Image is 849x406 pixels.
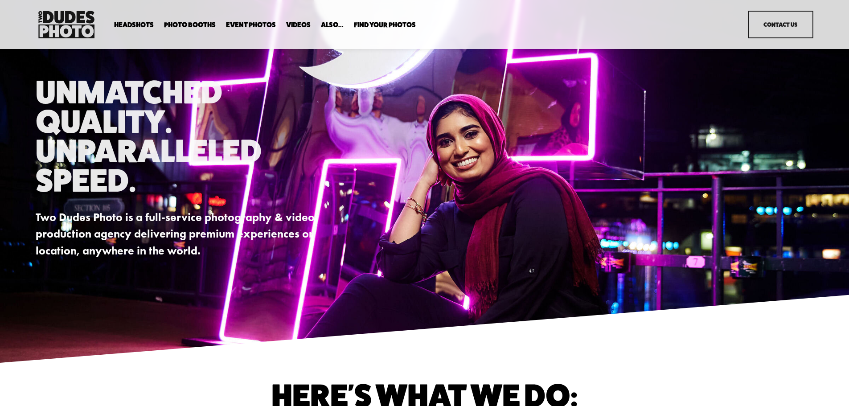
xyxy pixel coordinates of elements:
[36,8,97,41] img: Two Dudes Photo | Headshots, Portraits &amp; Photo Booths
[164,21,216,29] a: folder dropdown
[286,21,311,29] a: Videos
[226,21,276,29] a: Event Photos
[36,210,318,258] strong: Two Dudes Photo is a full-service photography & video production agency delivering premium experi...
[321,21,344,29] a: folder dropdown
[354,21,416,29] a: folder dropdown
[321,21,344,29] span: Also...
[36,77,324,194] h1: Unmatched Quality. Unparalleled Speed.
[748,11,813,38] a: Contact Us
[354,21,416,29] span: Find Your Photos
[114,21,154,29] span: Headshots
[164,21,216,29] span: Photo Booths
[114,21,154,29] a: folder dropdown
